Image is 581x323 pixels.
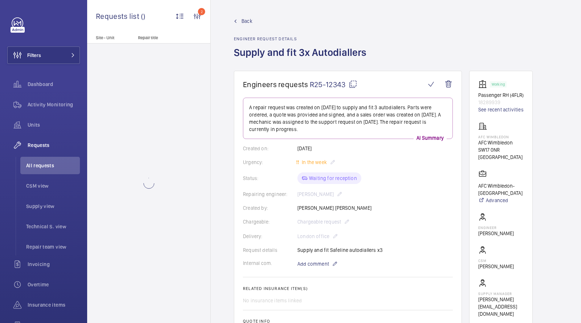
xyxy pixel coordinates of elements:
[478,291,524,296] p: Supply manager
[138,35,186,40] p: Repair title
[28,142,80,149] span: Requests
[310,80,357,89] span: R25-12343
[28,301,80,308] span: Insurance items
[243,286,453,291] h2: Related insurance item(s)
[26,243,80,250] span: Repair team view
[478,197,524,204] a: Advanced
[249,104,447,133] p: A repair request was created on [DATE] to supply and fit 3 autodiallers. Parts were ordered, a qu...
[27,52,41,59] span: Filters
[241,17,252,25] span: Back
[297,260,329,267] span: Add comment
[26,162,80,169] span: All requests
[478,182,524,197] p: AFC Wimbledon- [GEOGRAPHIC_DATA]
[87,35,135,40] p: Site - Unit
[243,80,308,89] span: Engineers requests
[234,46,371,71] h1: Supply and fit 3x Autodiallers
[28,281,80,288] span: Overtime
[478,146,524,161] p: SW17 0NR [GEOGRAPHIC_DATA]
[478,296,524,318] p: [PERSON_NAME][EMAIL_ADDRESS][DOMAIN_NAME]
[478,139,524,146] p: AFC Wimbledon
[234,36,371,41] h2: Engineer request details
[478,99,524,106] p: 18289939
[26,203,80,210] span: Supply view
[478,80,490,89] img: elevator.svg
[478,135,524,139] p: AFC Wimbledon
[28,121,80,128] span: Units
[478,263,514,270] p: [PERSON_NAME]
[28,261,80,268] span: Invoicing
[478,106,524,113] a: See recent activities
[96,12,141,21] span: Requests list
[26,182,80,189] span: CSM view
[26,223,80,230] span: Technical S. view
[478,258,514,263] p: CSM
[478,225,514,230] p: Engineer
[414,134,447,142] p: AI Summary
[478,230,514,237] p: [PERSON_NAME]
[7,46,80,64] button: Filters
[28,101,80,108] span: Activity Monitoring
[492,83,505,86] p: Working
[28,81,80,88] span: Dashboard
[478,91,524,99] p: Passenger RH (4FLR)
